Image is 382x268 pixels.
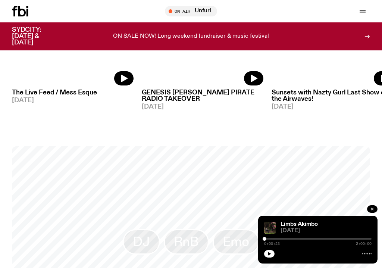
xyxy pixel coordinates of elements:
span: 0:00:23 [264,242,280,246]
p: ON SALE NOW! Long weekend fundraiser & music festival [113,33,269,40]
span: DJ [133,235,150,249]
span: RnB [174,235,199,249]
h3: GENESIS [PERSON_NAME] PIRATE RADIO TAKEOVER [142,90,263,102]
a: GENESIS [PERSON_NAME] PIRATE RADIO TAKEOVER[DATE] [142,86,263,110]
a: Limbs Akimbo [281,221,318,227]
span: [DATE] [281,228,372,234]
h3: The Live Feed / Mess Esque [12,90,134,96]
a: RnB [164,229,209,255]
a: DJ [123,229,160,255]
a: The Live Feed / Mess Esque[DATE] [12,86,134,104]
img: Jackson sits at an outdoor table, legs crossed and gazing at a black and brown dog also sitting a... [264,222,276,234]
a: Emo [213,229,259,255]
span: Emo [223,235,249,249]
span: [DATE] [12,97,134,104]
button: On AirUnfurl [165,6,217,16]
span: [DATE] [142,104,263,110]
span: 2:00:00 [356,242,372,246]
h3: SYDCITY: [DATE] & [DATE] [12,27,60,46]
